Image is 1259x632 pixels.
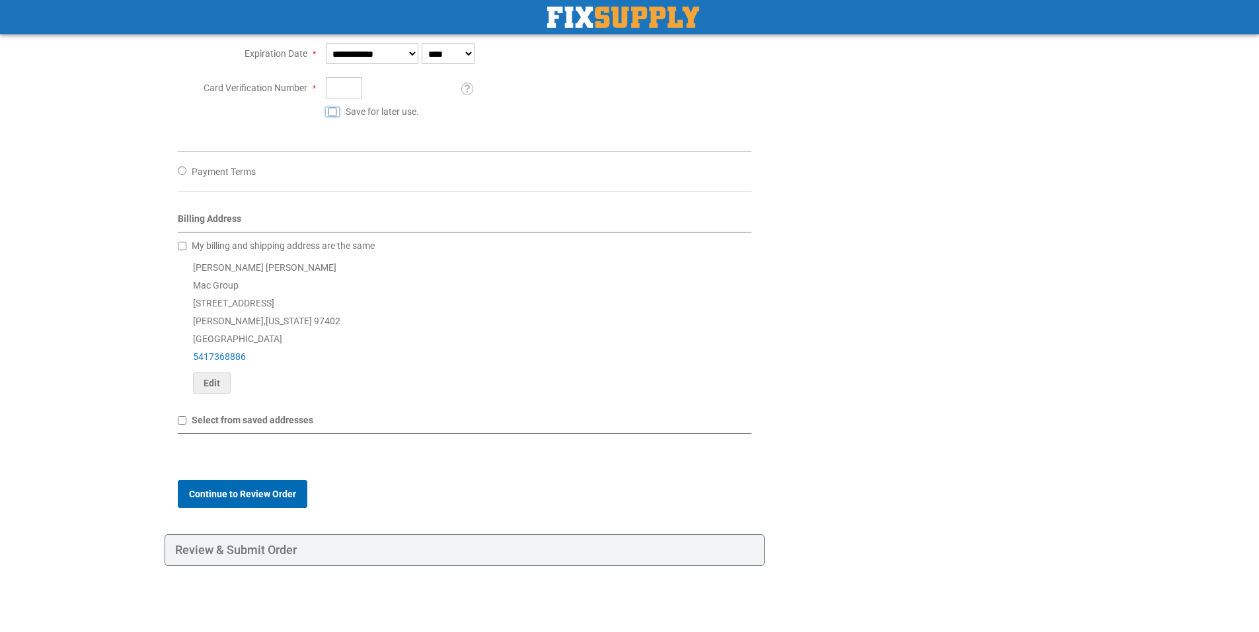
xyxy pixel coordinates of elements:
span: Expiration Date [245,48,307,59]
span: Card Verification Number [204,83,307,93]
span: [US_STATE] [266,316,312,326]
a: 5417368886 [193,351,246,362]
div: Billing Address [178,212,752,232]
span: Select from saved addresses [192,415,313,425]
span: Save for later use. [346,106,419,117]
img: Fix Industrial Supply [547,7,699,28]
span: My billing and shipping address are the same [192,240,375,251]
a: store logo [547,7,699,28]
span: Continue to Review Order [189,489,296,499]
button: Edit [193,372,231,394]
span: Payment Terms [192,166,256,177]
button: Continue to Review Order [178,480,307,508]
span: Edit [204,378,220,388]
div: [PERSON_NAME] [PERSON_NAME] Mac Group [STREET_ADDRESS] [PERSON_NAME] , 97402 [GEOGRAPHIC_DATA] [178,259,752,394]
div: Review & Submit Order [165,534,765,566]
